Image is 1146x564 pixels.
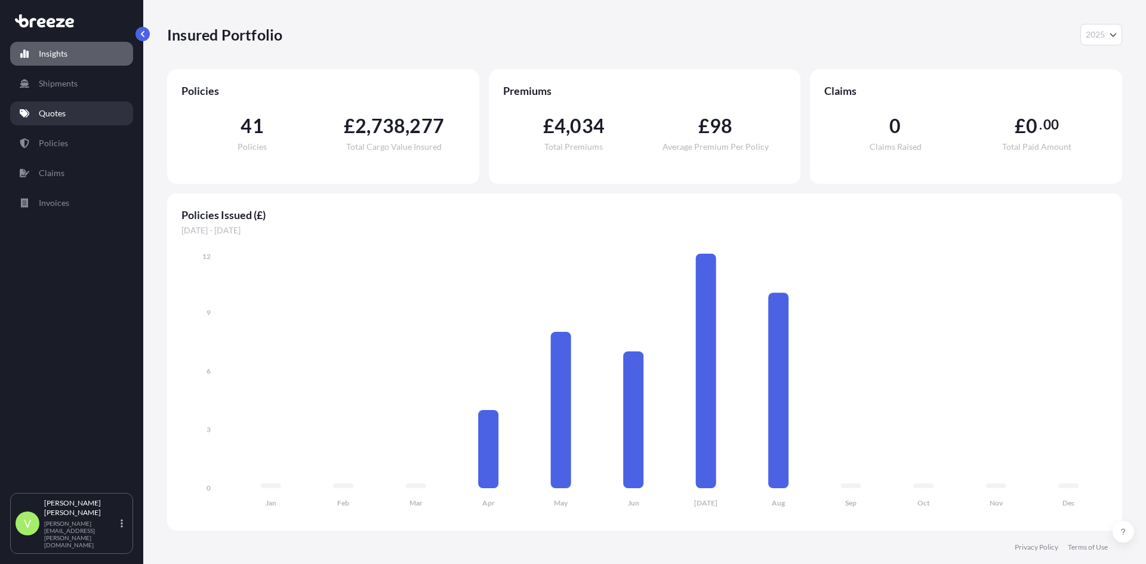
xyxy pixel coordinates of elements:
[24,517,31,529] span: V
[355,116,366,135] span: 2
[10,72,133,95] a: Shipments
[39,107,66,119] p: Quotes
[772,498,785,507] tspan: Aug
[207,483,211,492] tspan: 0
[1080,24,1122,45] button: Year Selector
[1002,143,1071,151] span: Total Paid Amount
[1039,120,1042,130] span: .
[44,498,118,517] p: [PERSON_NAME] [PERSON_NAME]
[1086,29,1105,41] span: 2025
[824,84,1108,98] span: Claims
[409,498,423,507] tspan: Mar
[570,116,605,135] span: 034
[207,308,211,317] tspan: 9
[698,116,710,135] span: £
[870,143,922,151] span: Claims Raised
[167,25,282,44] p: Insured Portfolio
[181,208,1108,222] span: Policies Issued (£)
[710,116,732,135] span: 98
[181,84,465,98] span: Policies
[266,498,276,507] tspan: Jan
[39,197,69,209] p: Invoices
[39,48,67,60] p: Insights
[1015,116,1026,135] span: £
[337,498,349,507] tspan: Feb
[544,143,603,151] span: Total Premiums
[1062,498,1075,507] tspan: Dec
[39,78,78,90] p: Shipments
[482,498,495,507] tspan: Apr
[44,520,118,548] p: [PERSON_NAME][EMAIL_ADDRESS][PERSON_NAME][DOMAIN_NAME]
[207,425,211,434] tspan: 3
[371,116,406,135] span: 738
[366,116,371,135] span: ,
[10,101,133,125] a: Quotes
[543,116,554,135] span: £
[990,498,1003,507] tspan: Nov
[181,224,1108,236] span: [DATE] - [DATE]
[566,116,570,135] span: ,
[344,116,355,135] span: £
[39,137,68,149] p: Policies
[202,252,211,261] tspan: 12
[1043,120,1059,130] span: 00
[1068,543,1108,552] a: Terms of Use
[207,366,211,375] tspan: 6
[409,116,444,135] span: 277
[405,116,409,135] span: ,
[554,498,568,507] tspan: May
[241,116,263,135] span: 41
[10,191,133,215] a: Invoices
[346,143,442,151] span: Total Cargo Value Insured
[917,498,930,507] tspan: Oct
[10,161,133,185] a: Claims
[628,498,639,507] tspan: Jun
[663,143,769,151] span: Average Premium Per Policy
[10,131,133,155] a: Policies
[694,498,717,507] tspan: [DATE]
[238,143,267,151] span: Policies
[39,167,64,179] p: Claims
[845,498,857,507] tspan: Sep
[10,42,133,66] a: Insights
[503,84,787,98] span: Premiums
[1015,543,1058,552] a: Privacy Policy
[554,116,566,135] span: 4
[889,116,901,135] span: 0
[1026,116,1037,135] span: 0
